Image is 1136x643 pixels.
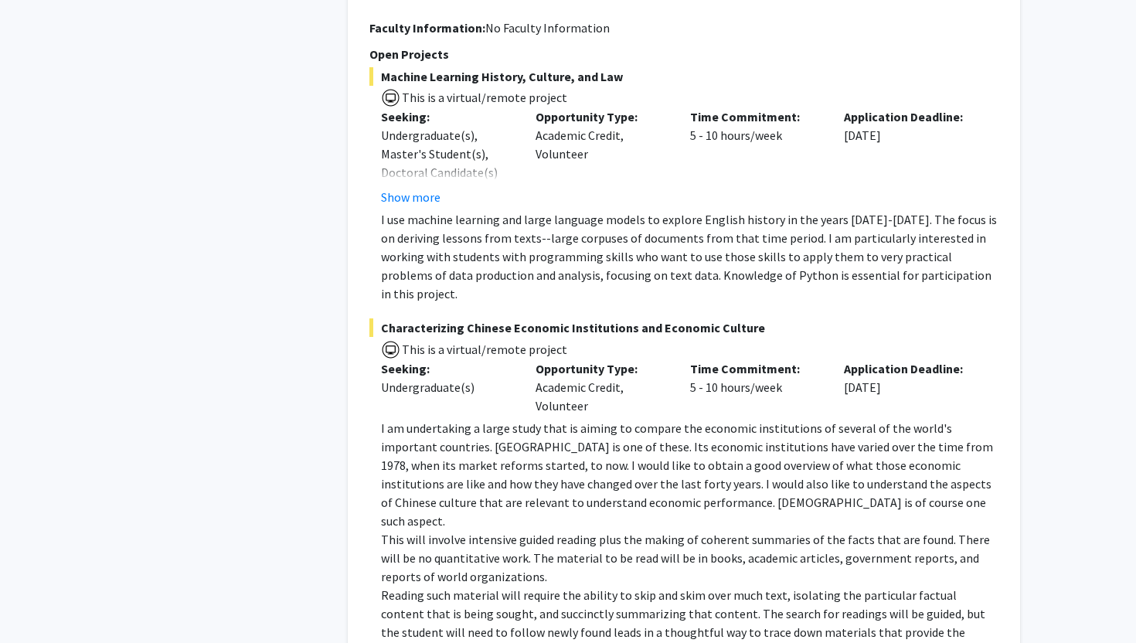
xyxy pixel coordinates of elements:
[679,359,833,415] div: 5 - 10 hours/week
[369,318,998,337] span: Characterizing Chinese Economic Institutions and Economic Culture
[524,107,679,206] div: Academic Credit, Volunteer
[381,107,512,126] p: Seeking:
[844,107,975,126] p: Application Deadline:
[536,359,667,378] p: Opportunity Type:
[524,359,679,415] div: Academic Credit, Volunteer
[12,573,66,631] iframe: Chat
[690,359,821,378] p: Time Commitment:
[369,45,998,63] p: Open Projects
[400,90,567,105] span: This is a virtual/remote project
[369,20,485,36] b: Faculty Information:
[400,342,567,357] span: This is a virtual/remote project
[369,67,998,86] span: Machine Learning History, Culture, and Law
[381,126,512,219] div: Undergraduate(s), Master's Student(s), Doctoral Candidate(s) (PhD, MD, DMD, PharmD, etc.)
[381,210,998,303] p: I use machine learning and large language models to explore English history in the years [DATE]-[...
[832,107,987,206] div: [DATE]
[381,530,998,586] p: This will involve intensive guided reading plus the making of coherent summaries of the facts tha...
[381,359,512,378] p: Seeking:
[690,107,821,126] p: Time Commitment:
[832,359,987,415] div: [DATE]
[485,20,610,36] span: No Faculty Information
[536,107,667,126] p: Opportunity Type:
[679,107,833,206] div: 5 - 10 hours/week
[381,419,998,530] p: I am undertaking a large study that is aiming to compare the economic institutions of several of ...
[381,188,440,206] button: Show more
[381,378,512,396] div: Undergraduate(s)
[844,359,975,378] p: Application Deadline:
